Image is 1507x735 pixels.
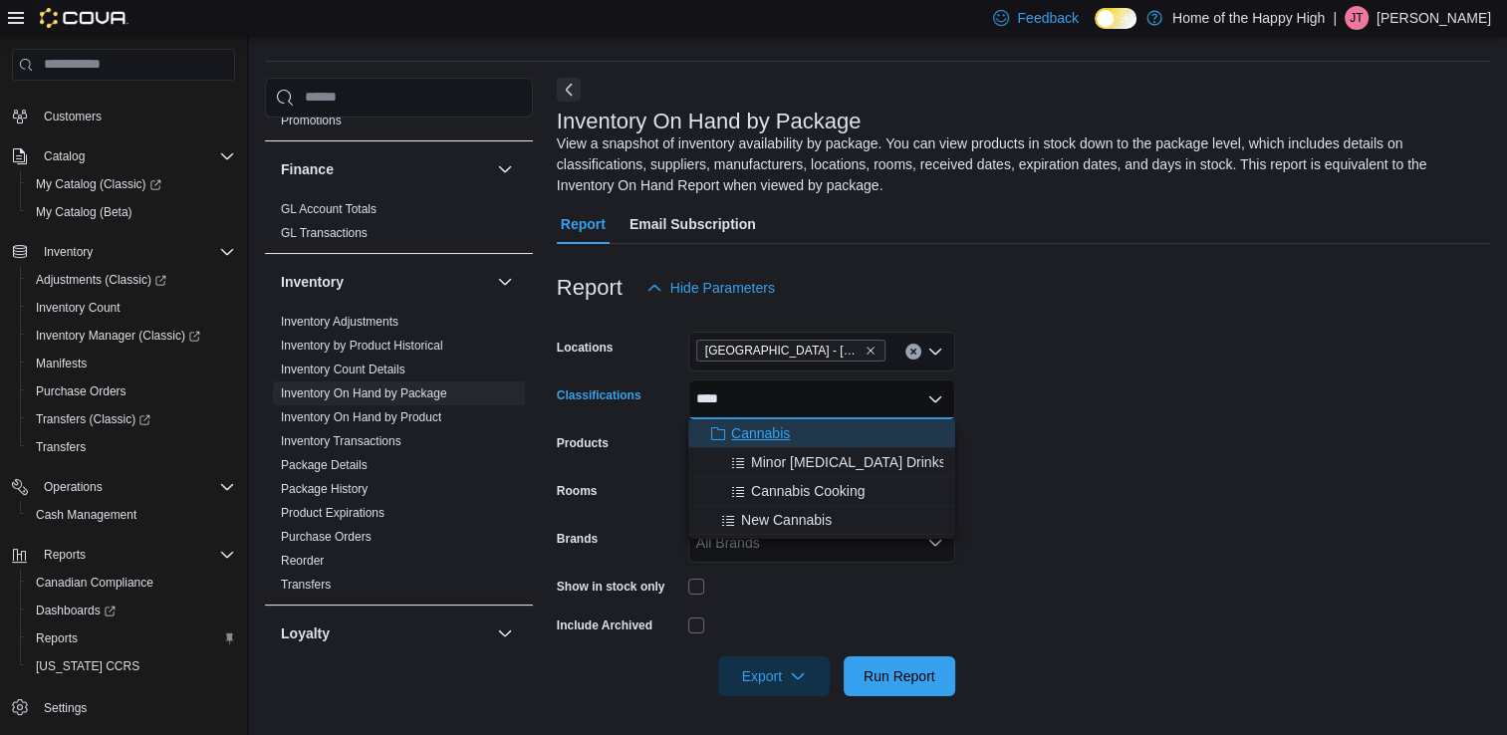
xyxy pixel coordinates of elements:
[731,423,790,443] span: Cannabis
[20,322,243,350] a: Inventory Manager (Classic)
[28,296,128,320] a: Inventory Count
[281,578,331,592] a: Transfers
[36,543,94,567] button: Reports
[493,157,517,181] button: Finance
[281,530,372,544] a: Purchase Orders
[844,656,955,696] button: Run Report
[1095,29,1096,30] span: Dark Mode
[281,226,368,240] a: GL Transactions
[265,310,533,605] div: Inventory
[1095,8,1136,29] input: Dark Mode
[741,510,832,530] span: New Cannabis
[20,624,243,652] button: Reports
[36,104,235,128] span: Customers
[28,599,235,622] span: Dashboards
[281,506,384,520] a: Product Expirations
[1350,6,1363,30] span: JT
[28,407,158,431] a: Transfers (Classic)
[36,696,95,720] a: Settings
[281,623,330,643] h3: Loyalty
[688,506,955,535] button: New Cannabis
[281,202,377,216] a: GL Account Totals
[36,105,110,128] a: Customers
[557,276,623,300] h3: Report
[28,352,95,375] a: Manifests
[36,328,200,344] span: Inventory Manager (Classic)
[705,341,861,361] span: [GEOGRAPHIC_DATA] - [GEOGRAPHIC_DATA][PERSON_NAME] - Fire & Flower
[670,278,775,298] span: Hide Parameters
[4,102,243,130] button: Customers
[20,405,243,433] a: Transfers (Classic)
[557,579,665,595] label: Show in stock only
[281,505,384,521] span: Product Expirations
[281,577,331,593] span: Transfers
[28,626,86,650] a: Reports
[36,475,235,499] span: Operations
[36,300,121,316] span: Inventory Count
[44,109,102,124] span: Customers
[927,391,943,407] button: Close list of options
[281,339,443,353] a: Inventory by Product Historical
[493,621,517,645] button: Loyalty
[4,692,243,721] button: Settings
[28,435,235,459] span: Transfers
[40,8,128,28] img: Cova
[688,419,955,535] div: Choose from the following options
[281,272,344,292] h3: Inventory
[638,268,783,308] button: Hide Parameters
[28,172,235,196] span: My Catalog (Classic)
[927,344,943,360] button: Open list of options
[20,377,243,405] button: Purchase Orders
[28,571,161,595] a: Canadian Compliance
[36,204,132,220] span: My Catalog (Beta)
[36,411,150,427] span: Transfers (Classic)
[28,571,235,595] span: Canadian Compliance
[28,268,174,292] a: Adjustments (Classic)
[1017,8,1078,28] span: Feedback
[28,626,235,650] span: Reports
[281,113,342,128] span: Promotions
[28,324,208,348] a: Inventory Manager (Classic)
[36,240,235,264] span: Inventory
[557,133,1481,196] div: View a snapshot of inventory availability by package. You can view products in stock down to the ...
[36,383,126,399] span: Purchase Orders
[281,114,342,127] a: Promotions
[36,603,116,618] span: Dashboards
[281,434,401,448] a: Inventory Transactions
[730,656,818,696] span: Export
[281,529,372,545] span: Purchase Orders
[281,482,368,496] a: Package History
[20,569,243,597] button: Canadian Compliance
[28,599,124,622] a: Dashboards
[281,272,489,292] button: Inventory
[865,345,877,357] button: Remove North York - Pond Mills Centre - Fire & Flower from selection in this group
[28,654,147,678] a: [US_STATE] CCRS
[20,597,243,624] a: Dashboards
[44,479,103,495] span: Operations
[557,531,598,547] label: Brands
[557,617,652,633] label: Include Archived
[36,475,111,499] button: Operations
[28,200,235,224] span: My Catalog (Beta)
[36,658,139,674] span: [US_STATE] CCRS
[265,661,533,717] div: Loyalty
[36,144,93,168] button: Catalog
[557,483,598,499] label: Rooms
[281,410,441,424] a: Inventory On Hand by Product
[281,433,401,449] span: Inventory Transactions
[281,665,387,681] span: Loyalty Adjustments
[44,148,85,164] span: Catalog
[28,352,235,375] span: Manifests
[281,363,405,376] a: Inventory Count Details
[561,204,606,244] span: Report
[718,656,830,696] button: Export
[281,201,377,217] span: GL Account Totals
[281,481,368,497] span: Package History
[281,225,368,241] span: GL Transactions
[281,457,368,473] span: Package Details
[28,324,235,348] span: Inventory Manager (Classic)
[557,435,609,451] label: Products
[28,268,235,292] span: Adjustments (Classic)
[28,379,134,403] a: Purchase Orders
[927,535,943,551] button: Open list of options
